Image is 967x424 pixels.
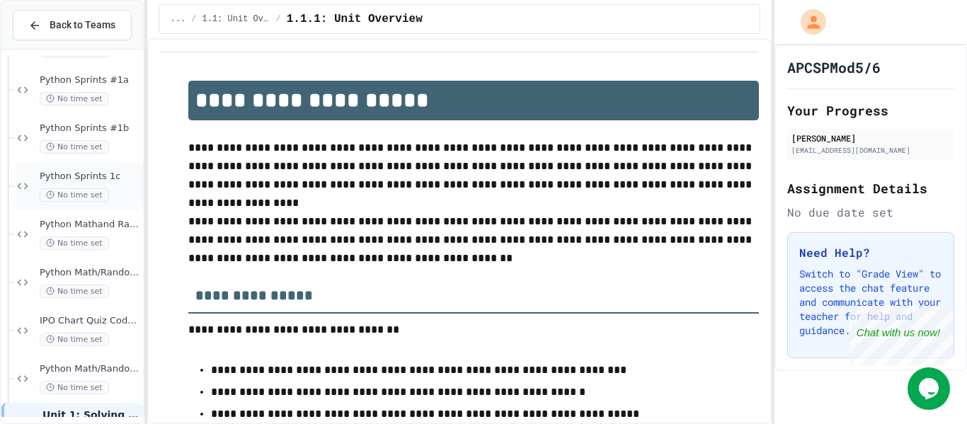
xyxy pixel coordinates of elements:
[40,363,140,375] span: Python Math/Random Modules 2C
[40,285,109,298] span: No time set
[40,315,140,327] span: IPO Chart Quiz Coded in Python
[40,171,140,183] span: Python Sprints 1c
[202,13,270,25] span: 1.1: Unit Overview
[786,6,830,38] div: My Account
[287,11,423,28] span: 1.1.1: Unit Overview
[40,381,109,394] span: No time set
[787,178,954,198] h2: Assignment Details
[40,188,109,202] span: No time set
[849,306,953,366] iframe: chat widget
[191,13,196,25] span: /
[171,13,186,25] span: ...
[908,367,953,410] iframe: chat widget
[791,132,950,144] div: [PERSON_NAME]
[42,408,140,421] span: Unit 1: Solving Problems in Computer Science
[799,267,942,338] p: Switch to "Grade View" to access the chat feature and communicate with your teacher for help and ...
[791,145,950,156] div: [EMAIL_ADDRESS][DOMAIN_NAME]
[276,13,281,25] span: /
[40,333,109,346] span: No time set
[787,57,881,77] h1: APCSPMod5/6
[40,140,109,154] span: No time set
[40,267,140,279] span: Python Math/Random Modules 2B:
[50,18,115,33] span: Back to Teams
[13,10,132,40] button: Back to Teams
[787,101,954,120] h2: Your Progress
[40,122,140,134] span: Python Sprints #1b
[40,219,140,231] span: Python Mathand Random Module 2A
[40,74,140,86] span: Python Sprints #1a
[40,236,109,250] span: No time set
[787,204,954,221] div: No due date set
[40,92,109,105] span: No time set
[799,244,942,261] h3: Need Help?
